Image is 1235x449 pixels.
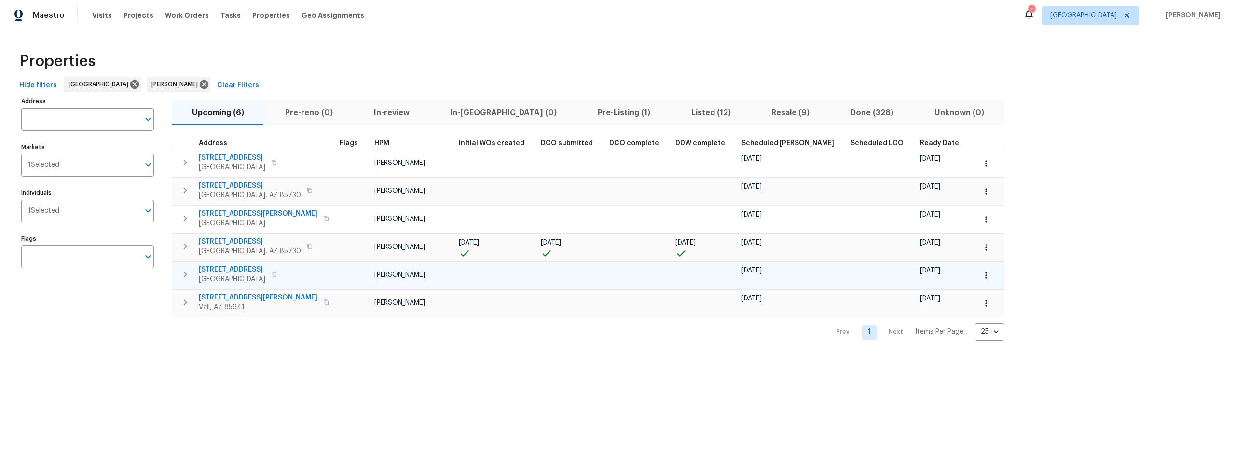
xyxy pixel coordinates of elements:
[21,98,154,104] label: Address
[609,140,659,147] span: DCO complete
[199,140,227,147] span: Address
[1162,11,1221,20] span: [PERSON_NAME]
[741,239,762,246] span: [DATE]
[741,211,762,218] span: [DATE]
[675,140,725,147] span: D0W complete
[19,80,57,92] span: Hide filters
[199,274,265,284] span: [GEOGRAPHIC_DATA]
[862,325,877,340] a: Goto page 1
[459,140,524,147] span: Initial WOs created
[92,11,112,20] span: Visits
[436,106,572,120] span: In-[GEOGRAPHIC_DATA] (0)
[19,56,96,66] span: Properties
[141,158,155,172] button: Open
[199,265,265,274] span: [STREET_ADDRESS]
[151,80,202,89] span: [PERSON_NAME]
[374,160,425,166] span: [PERSON_NAME]
[271,106,348,120] span: Pre-reno (0)
[541,239,561,246] span: [DATE]
[141,250,155,263] button: Open
[919,106,999,120] span: Unknown (0)
[920,211,940,218] span: [DATE]
[199,237,301,246] span: [STREET_ADDRESS]
[741,267,762,274] span: [DATE]
[252,11,290,20] span: Properties
[28,207,59,215] span: 1 Selected
[836,106,908,120] span: Done (328)
[141,112,155,126] button: Open
[123,11,153,20] span: Projects
[199,246,301,256] span: [GEOGRAPHIC_DATA], AZ 85730
[757,106,824,120] span: Resale (9)
[920,140,959,147] span: Ready Date
[374,299,425,306] span: [PERSON_NAME]
[675,239,696,246] span: [DATE]
[975,319,1004,344] div: 25
[374,140,389,147] span: HPM
[220,12,241,19] span: Tasks
[178,106,259,120] span: Upcoming (6)
[141,204,155,218] button: Open
[741,295,762,302] span: [DATE]
[199,302,317,312] span: Vail, AZ 85641
[199,163,265,172] span: [GEOGRAPHIC_DATA]
[920,267,940,274] span: [DATE]
[21,144,154,150] label: Markets
[165,11,209,20] span: Work Orders
[583,106,665,120] span: Pre-Listing (1)
[920,295,940,302] span: [DATE]
[374,272,425,278] span: [PERSON_NAME]
[28,161,59,169] span: 1 Selected
[21,236,154,242] label: Flags
[1050,11,1117,20] span: [GEOGRAPHIC_DATA]
[15,77,61,95] button: Hide filters
[217,80,259,92] span: Clear Filters
[541,140,593,147] span: DCO submitted
[340,140,358,147] span: Flags
[21,190,154,196] label: Individuals
[851,140,904,147] span: Scheduled LCO
[147,77,210,92] div: [PERSON_NAME]
[920,239,940,246] span: [DATE]
[199,181,301,190] span: [STREET_ADDRESS]
[199,218,317,228] span: [GEOGRAPHIC_DATA]
[302,11,364,20] span: Geo Assignments
[64,77,141,92] div: [GEOGRAPHIC_DATA]
[920,155,940,162] span: [DATE]
[33,11,65,20] span: Maestro
[213,77,263,95] button: Clear Filters
[1028,6,1035,15] div: 1
[920,183,940,190] span: [DATE]
[374,216,425,222] span: [PERSON_NAME]
[459,239,479,246] span: [DATE]
[741,155,762,162] span: [DATE]
[199,153,265,163] span: [STREET_ADDRESS]
[915,327,963,337] p: Items Per Page
[359,106,424,120] span: In-review
[69,80,132,89] span: [GEOGRAPHIC_DATA]
[374,188,425,194] span: [PERSON_NAME]
[199,293,317,302] span: [STREET_ADDRESS][PERSON_NAME]
[827,323,1004,341] nav: Pagination Navigation
[374,244,425,250] span: [PERSON_NAME]
[199,209,317,218] span: [STREET_ADDRESS][PERSON_NAME]
[741,140,834,147] span: Scheduled [PERSON_NAME]
[741,183,762,190] span: [DATE]
[676,106,745,120] span: Listed (12)
[199,190,301,200] span: [GEOGRAPHIC_DATA], AZ 85730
